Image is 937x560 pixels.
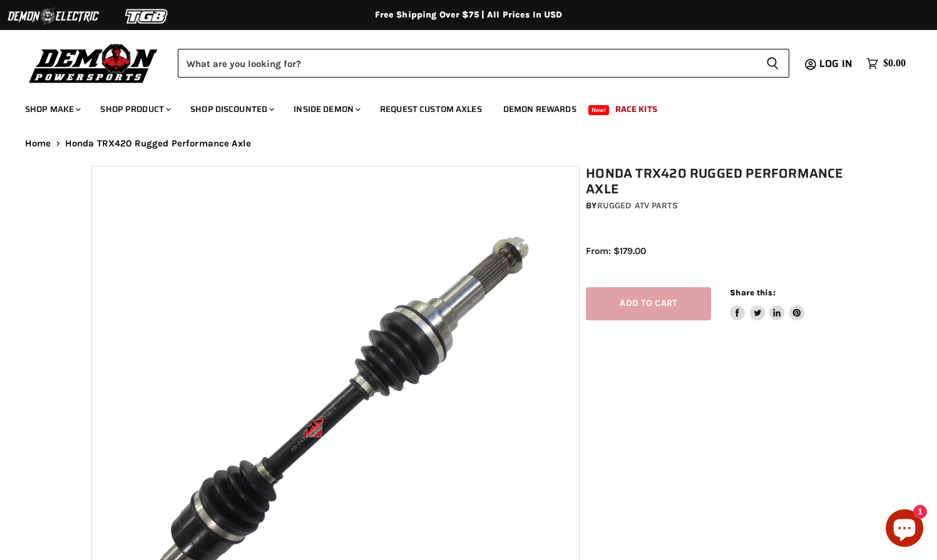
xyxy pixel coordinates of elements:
[178,49,789,78] form: Product
[606,96,667,122] a: Race Kits
[284,96,368,122] a: Inside Demon
[25,138,51,149] a: Home
[25,41,162,85] img: Demon Powersports
[882,509,927,550] inbox-online-store-chat: Shopify online store chat
[860,54,912,73] a: $0.00
[16,91,903,122] ul: Main menu
[819,56,853,71] span: Log in
[6,4,100,28] img: Demon Electric Logo 2
[91,96,178,122] a: Shop Product
[100,4,194,28] img: TGB Logo 2
[597,200,678,211] a: Rugged ATV Parts
[730,287,804,320] aside: Share this:
[16,96,88,122] a: Shop Make
[178,49,756,78] input: Search
[494,96,586,122] a: Demon Rewards
[586,245,646,257] span: From: $179.00
[586,199,852,213] div: by
[181,96,282,122] a: Shop Discounted
[586,166,852,197] h1: Honda TRX420 Rugged Performance Axle
[883,58,906,69] span: $0.00
[730,288,775,297] span: Share this:
[814,58,860,69] a: Log in
[65,138,251,149] span: Honda TRX420 Rugged Performance Axle
[588,105,610,115] span: New!
[371,96,491,122] a: Request Custom Axles
[756,49,789,78] button: Search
